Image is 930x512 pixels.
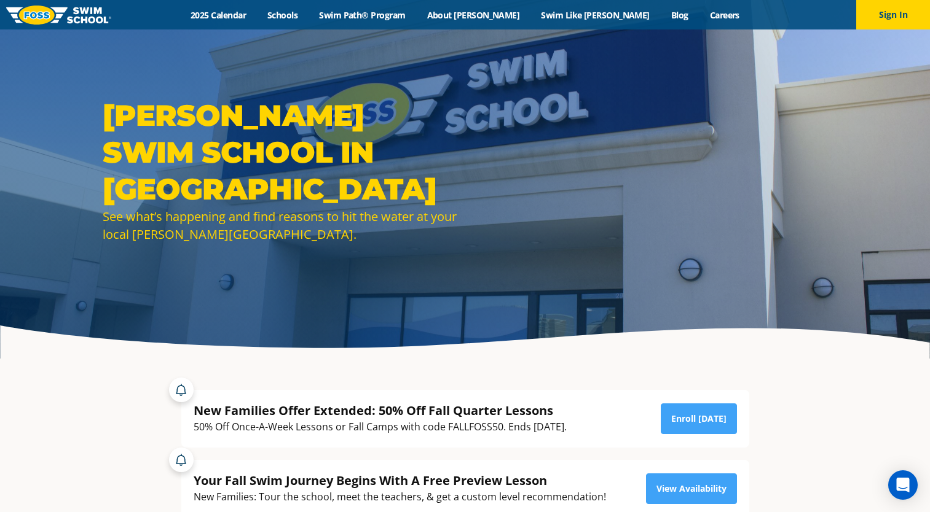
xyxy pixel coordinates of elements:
[530,9,661,21] a: Swim Like [PERSON_NAME]
[6,6,111,25] img: FOSS Swim School Logo
[194,419,567,435] div: 50% Off Once-A-Week Lessons or Fall Camps with code FALLFOSS50. Ends [DATE].
[646,473,737,504] a: View Availability
[660,9,699,21] a: Blog
[194,489,606,505] div: New Families: Tour the school, meet the teachers, & get a custom level recommendation!
[661,403,737,434] a: Enroll [DATE]
[416,9,530,21] a: About [PERSON_NAME]
[194,472,606,489] div: Your Fall Swim Journey Begins With A Free Preview Lesson
[699,9,750,21] a: Careers
[103,97,459,208] h1: [PERSON_NAME] Swim School in [GEOGRAPHIC_DATA]
[888,470,918,500] div: Open Intercom Messenger
[257,9,309,21] a: Schools
[103,208,459,243] div: See what’s happening and find reasons to hit the water at your local [PERSON_NAME][GEOGRAPHIC_DATA].
[180,9,257,21] a: 2025 Calendar
[309,9,416,21] a: Swim Path® Program
[194,402,567,419] div: New Families Offer Extended: 50% Off Fall Quarter Lessons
